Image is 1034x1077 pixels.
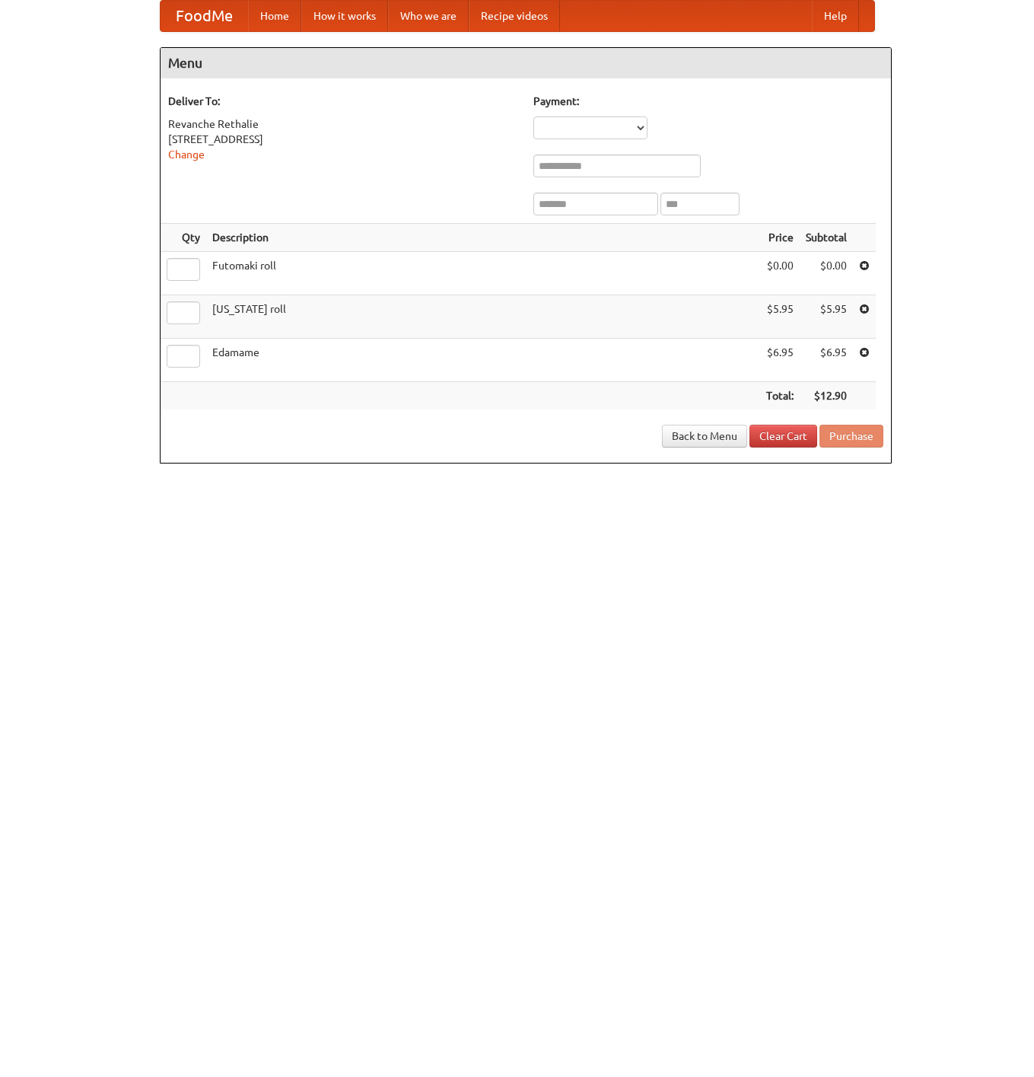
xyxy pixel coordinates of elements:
[800,382,853,410] th: $12.90
[388,1,469,31] a: Who we are
[161,224,206,252] th: Qty
[760,295,800,339] td: $5.95
[168,116,518,132] div: Revanche Rethalie
[206,339,760,382] td: Edamame
[800,224,853,252] th: Subtotal
[800,295,853,339] td: $5.95
[168,94,518,109] h5: Deliver To:
[469,1,560,31] a: Recipe videos
[819,425,883,448] button: Purchase
[206,252,760,295] td: Futomaki roll
[760,224,800,252] th: Price
[248,1,301,31] a: Home
[168,148,205,161] a: Change
[812,1,859,31] a: Help
[760,339,800,382] td: $6.95
[760,382,800,410] th: Total:
[760,252,800,295] td: $0.00
[206,295,760,339] td: [US_STATE] roll
[662,425,747,448] a: Back to Menu
[749,425,817,448] a: Clear Cart
[800,252,853,295] td: $0.00
[800,339,853,382] td: $6.95
[161,1,248,31] a: FoodMe
[161,48,891,78] h4: Menu
[533,94,883,109] h5: Payment:
[206,224,760,252] th: Description
[168,132,518,147] div: [STREET_ADDRESS]
[301,1,388,31] a: How it works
